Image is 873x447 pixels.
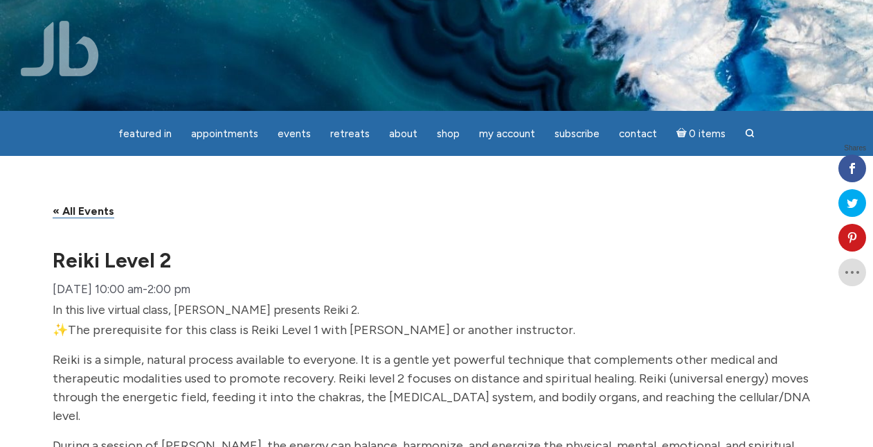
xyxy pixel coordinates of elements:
[381,121,426,148] a: About
[110,121,180,148] a: featured in
[53,299,821,321] div: In this live virtual class, [PERSON_NAME] presents Reiki 2.
[479,128,535,140] span: My Account
[53,279,190,300] div: -
[546,121,608,148] a: Subscribe
[668,119,735,148] a: Cart0 items
[844,145,866,152] span: Shares
[118,128,172,140] span: featured in
[689,129,726,139] span: 0 items
[471,121,543,148] a: My Account
[389,128,417,140] span: About
[619,128,657,140] span: Contact
[555,128,600,140] span: Subscribe
[53,321,821,340] p: ✨The prerequisite for this class is Reiki Level 1 with [PERSON_NAME] or another instructor.
[437,128,460,140] span: Shop
[53,351,821,426] p: Reiki is a simple, natural process available to everyone. It is a gentle yet powerful technique t...
[21,21,99,76] img: Jamie Butler. The Everyday Medium
[53,282,143,296] span: [DATE] 10:00 am
[429,121,468,148] a: Shop
[676,128,690,140] i: Cart
[269,121,319,148] a: Events
[611,121,665,148] a: Contact
[191,128,258,140] span: Appointments
[330,128,370,140] span: Retreats
[183,121,267,148] a: Appointments
[53,250,821,270] h1: Reiki Level 2
[322,121,378,148] a: Retreats
[147,282,190,296] span: 2:00 pm
[53,204,114,218] a: « All Events
[278,128,311,140] span: Events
